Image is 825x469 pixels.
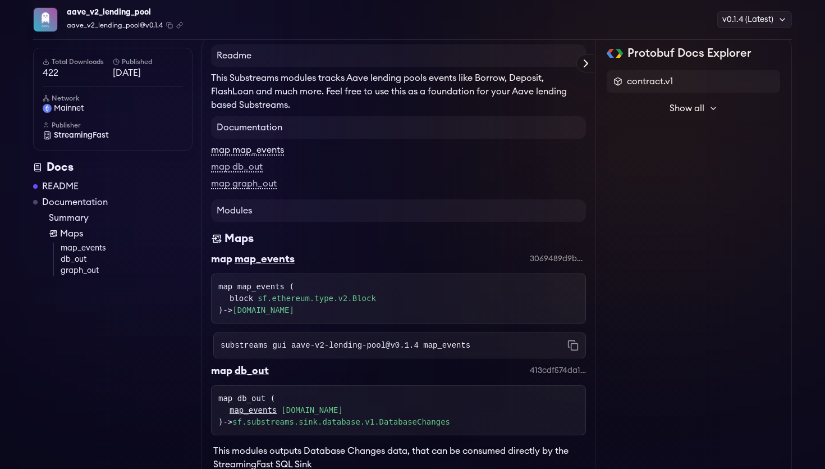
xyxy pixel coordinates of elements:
[607,97,780,120] button: Show all
[211,116,586,139] h4: Documentation
[43,130,183,141] a: StreamingFast
[43,94,183,103] h6: Network
[232,306,294,315] a: [DOMAIN_NAME]
[232,417,450,426] a: sf.substreams.sink.database.v1.DatabaseChanges
[530,365,586,376] div: 413cdf574da11a26508e4e0b395796231a888ed3
[33,160,192,175] div: Docs
[211,251,232,267] div: map
[54,130,109,141] span: StreamingFast
[61,243,192,254] a: map_events
[49,227,192,240] a: Maps
[211,71,586,112] p: This Substreams modules tracks Aave lending pools events like Borrow, Deposit, FlashLoan and much...
[54,103,84,114] span: mainnet
[670,102,704,115] span: Show all
[34,8,57,31] img: Package Logo
[221,340,470,351] code: substreams gui aave-v2-lending-pool@v0.1.4 map_events
[607,49,623,58] img: Protobuf
[230,293,579,304] div: block
[530,253,586,265] div: 3069489d9b54f6289643f8cc590bee96aa6b82ec
[211,179,277,189] a: map graph_out
[223,306,294,315] span: ->
[211,199,586,222] h4: Modules
[230,404,277,416] a: map_events
[113,66,183,80] span: [DATE]
[43,103,183,114] a: mainnet
[211,363,232,379] div: map
[166,22,173,29] button: Copy package name and version
[235,251,295,267] div: map_events
[49,229,58,238] img: Map icon
[211,162,263,172] a: map db_out
[61,254,192,265] a: db_out
[211,44,586,67] h4: Readme
[281,404,343,416] a: [DOMAIN_NAME]
[218,281,579,316] div: map map_events ( )
[43,104,52,113] img: mainnet
[258,293,376,304] a: sf.ethereum.type.v2.Block
[218,393,579,428] div: map db_out ( )
[567,340,579,351] button: Copy command to clipboard
[42,195,108,209] a: Documentation
[42,180,79,193] a: README
[211,231,222,247] img: Maps icon
[113,57,183,66] h6: Published
[627,75,673,88] span: contract.v1
[43,121,183,130] h6: Publisher
[43,66,113,80] span: 422
[43,57,113,66] h6: Total Downloads
[67,20,163,30] span: aave_v2_lending_pool@v0.1.4
[224,231,254,247] div: Maps
[49,211,192,225] a: Summary
[627,45,751,61] h2: Protobuf Docs Explorer
[67,4,183,20] div: aave_v2_lending_pool
[223,417,450,426] span: ->
[717,11,792,28] div: v0.1.4 (Latest)
[176,22,183,29] button: Copy .spkg link to clipboard
[235,363,269,379] div: db_out
[211,145,284,156] a: map map_events
[61,265,192,276] a: graph_out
